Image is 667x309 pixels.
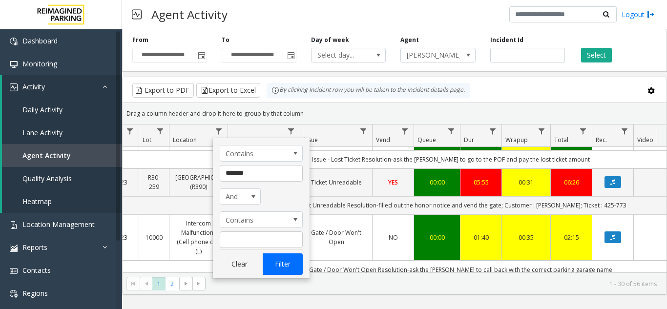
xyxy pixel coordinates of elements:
a: NO [378,233,408,242]
a: R30-259 [145,173,163,191]
a: Activity [2,75,122,98]
input: Location Filter [220,231,303,248]
a: Dur Filter Menu [486,124,500,138]
span: YES [388,178,398,186]
span: Page 2 [166,277,179,290]
img: logout [647,9,655,20]
a: Rec. Filter Menu [618,124,631,138]
span: Select day... [312,48,371,62]
a: 00:35 [508,233,544,242]
a: 01:40 [466,233,496,242]
span: Page 1 [152,277,166,290]
img: 'icon' [10,290,18,298]
span: Heatmap [22,197,52,206]
span: Location Filter Operators [220,211,303,228]
span: NO [389,233,398,242]
img: 'icon' [10,267,18,275]
span: Location [173,136,197,144]
div: Drag a column header and drop it here to group by that column [123,105,667,122]
a: [GEOGRAPHIC_DATA] (R390) [175,173,222,191]
a: Agent Activity [2,144,122,167]
button: Export to PDF [132,83,194,98]
a: Queue Filter Menu [445,124,458,138]
img: 'icon' [10,221,18,229]
span: And [220,189,252,205]
span: Location Filter Operators [220,145,303,162]
a: 23 [115,178,133,187]
img: 'icon' [10,61,18,68]
label: To [222,36,229,44]
span: Dashboard [22,36,58,45]
a: Daily Activity [2,98,122,121]
a: Gate / Door Won't Open [306,228,366,247]
span: Monitoring [22,59,57,68]
div: Data table [123,124,667,272]
a: Vend Filter Menu [398,124,412,138]
span: Lot [143,136,151,144]
img: 'icon' [10,38,18,45]
span: Go to the last page [192,277,206,290]
button: Export to Excel [196,83,260,98]
span: Toggle popup [196,48,207,62]
span: Dur [464,136,474,144]
label: From [132,36,148,44]
a: 00:00 [420,178,454,187]
a: Lane Activity [2,121,122,144]
a: Issue Filter Menu [357,124,370,138]
a: Lane Filter Menu [285,124,298,138]
a: Quality Analysis [2,167,122,190]
span: Location Filter Logic [220,188,261,205]
a: 06:26 [557,178,586,187]
span: Contains [220,212,286,227]
span: Total [554,136,568,144]
span: Lane [231,136,245,144]
span: Video [637,136,653,144]
a: H Filter Menu [124,124,137,138]
span: Go to the next page [182,280,190,288]
a: 23 [115,233,133,242]
a: Lot Filter Menu [154,124,167,138]
a: Location Filter Menu [212,124,226,138]
img: 'icon' [10,83,18,91]
a: 00:31 [508,178,544,187]
button: Select [581,48,612,62]
img: pageIcon [132,2,142,26]
img: 'icon' [10,244,18,252]
img: infoIcon.svg [271,86,279,94]
span: Contacts [22,266,51,275]
input: Location Filter [220,165,303,182]
a: 05:55 [466,178,496,187]
span: Toggle popup [285,48,296,62]
a: 00:00 [420,233,454,242]
span: Go to the next page [179,277,192,290]
a: Logout [622,9,655,20]
label: Incident Id [490,36,523,44]
span: Reports [22,243,47,252]
span: [PERSON_NAME] [401,48,460,62]
div: By clicking Incident row you will be taken to the incident details page. [267,83,470,98]
a: 02:15 [557,233,586,242]
a: YES [378,178,408,187]
label: Day of week [311,36,349,44]
a: Wrapup Filter Menu [535,124,548,138]
a: Total Filter Menu [577,124,590,138]
label: Agent [400,36,419,44]
kendo-pager-info: 1 - 30 of 56 items [211,280,657,288]
button: Clear [220,253,260,275]
span: Contains [220,145,286,161]
span: Issue [304,136,318,144]
span: Go to the last page [195,280,203,288]
span: Quality Analysis [22,174,72,183]
span: Wrapup [505,136,528,144]
span: Vend [376,136,390,144]
span: Lane Activity [22,128,63,137]
span: Daily Activity [22,105,63,114]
